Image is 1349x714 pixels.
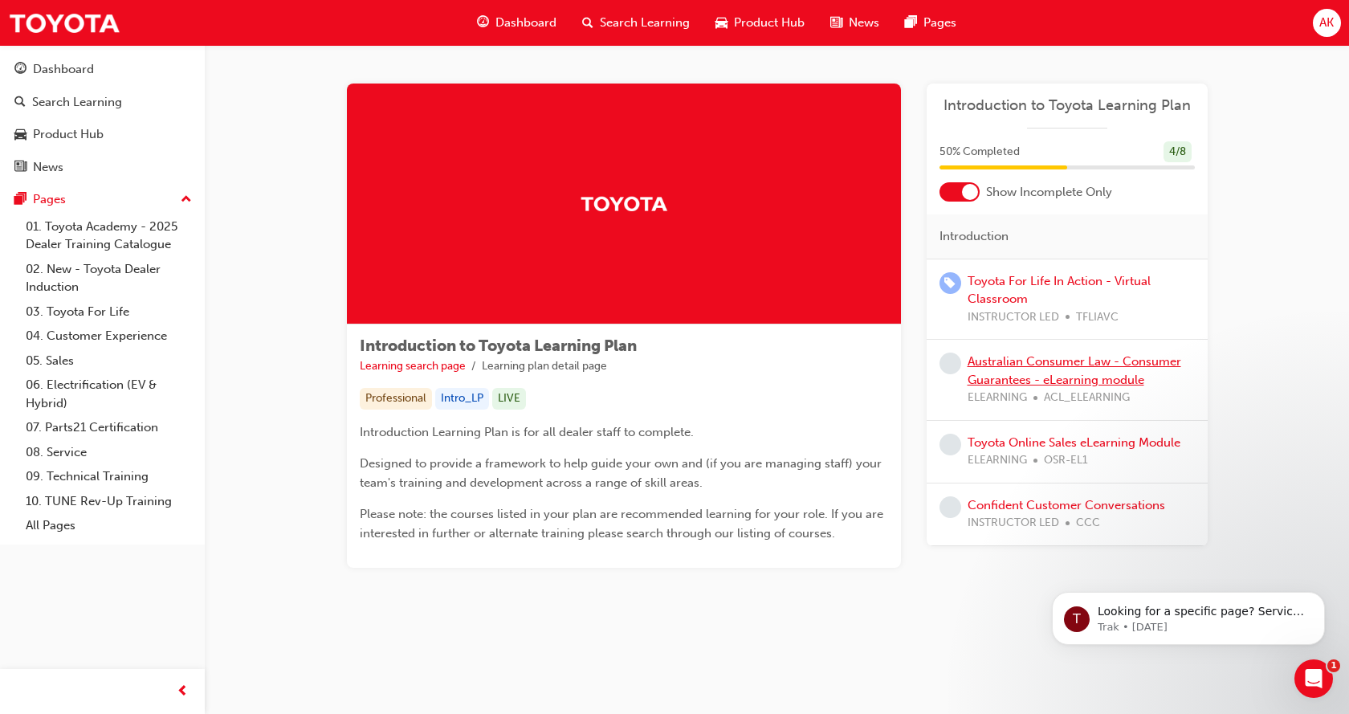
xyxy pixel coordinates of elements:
a: search-iconSearch Learning [569,6,703,39]
span: Introduction to Toyota Learning Plan [360,337,637,355]
span: learningRecordVerb_NONE-icon [939,496,961,518]
div: LIVE [492,388,526,410]
span: 1 [1327,659,1340,672]
button: Pages [6,185,198,214]
span: 50 % Completed [939,143,1020,161]
a: Australian Consumer Law - Consumer Guarantees - eLearning module [968,354,1181,387]
a: Introduction to Toyota Learning Plan [939,96,1195,115]
span: pages-icon [905,13,917,33]
span: up-icon [181,190,192,210]
a: 07. Parts21 Certification [19,415,198,440]
a: 08. Service [19,440,198,465]
div: News [33,158,63,177]
iframe: Intercom live chat [1294,659,1333,698]
div: Pages [33,190,66,209]
span: Search Learning [600,14,690,32]
a: 06. Electrification (EV & Hybrid) [19,373,198,415]
span: ELEARNING [968,389,1027,407]
span: pages-icon [14,193,26,207]
span: INSTRUCTOR LED [968,514,1059,532]
span: search-icon [14,96,26,110]
span: news-icon [14,161,26,175]
span: Product Hub [734,14,805,32]
img: Trak [8,5,120,41]
div: 4 / 8 [1164,141,1192,163]
a: 03. Toyota For Life [19,300,198,324]
a: car-iconProduct Hub [703,6,817,39]
span: prev-icon [177,682,189,702]
span: car-icon [14,128,26,142]
span: Pages [923,14,956,32]
a: 05. Sales [19,349,198,373]
div: Intro_LP [435,388,489,410]
span: guage-icon [477,13,489,33]
span: CCC [1076,514,1100,532]
a: 02. New - Toyota Dealer Induction [19,257,198,300]
span: news-icon [830,13,842,33]
div: Dashboard [33,60,94,79]
div: Product Hub [33,125,104,144]
a: guage-iconDashboard [464,6,569,39]
span: ACL_ELEARNING [1044,389,1130,407]
a: 01. Toyota Academy - 2025 Dealer Training Catalogue [19,214,198,257]
a: Learning search page [360,359,466,373]
span: learningRecordVerb_ENROLL-icon [939,272,961,294]
a: Toyota Online Sales eLearning Module [968,435,1180,450]
a: pages-iconPages [892,6,969,39]
button: DashboardSearch LearningProduct HubNews [6,51,198,185]
img: Trak [580,190,668,218]
a: All Pages [19,513,198,538]
span: Dashboard [495,14,556,32]
span: Please note: the courses listed in your plan are recommended learning for your role. If you are i... [360,507,886,541]
a: Toyota For Life In Action - Virtual Classroom [968,274,1151,307]
a: 09. Technical Training [19,464,198,489]
span: Show Incomplete Only [986,183,1112,202]
span: search-icon [582,13,593,33]
span: Designed to provide a framework to help guide your own and (if you are managing staff) your team'... [360,456,885,490]
a: news-iconNews [817,6,892,39]
span: Introduction [939,227,1009,246]
a: Confident Customer Conversations [968,498,1165,512]
li: Learning plan detail page [482,357,607,376]
a: 04. Customer Experience [19,324,198,349]
a: 10. TUNE Rev-Up Training [19,489,198,514]
span: guage-icon [14,63,26,77]
button: AK [1313,9,1341,37]
span: AK [1319,14,1334,32]
a: News [6,153,198,182]
iframe: Intercom notifications message [1028,558,1349,671]
div: Search Learning [32,93,122,112]
div: Professional [360,388,432,410]
span: OSR-EL1 [1044,451,1088,470]
span: ELEARNING [968,451,1027,470]
span: learningRecordVerb_NONE-icon [939,434,961,455]
span: News [849,14,879,32]
span: Introduction Learning Plan is for all dealer staff to complete. [360,425,694,439]
span: INSTRUCTOR LED [968,308,1059,327]
span: TFLIAVC [1076,308,1119,327]
span: car-icon [715,13,727,33]
a: Search Learning [6,88,198,117]
a: Product Hub [6,120,198,149]
a: Dashboard [6,55,198,84]
span: learningRecordVerb_NONE-icon [939,353,961,374]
